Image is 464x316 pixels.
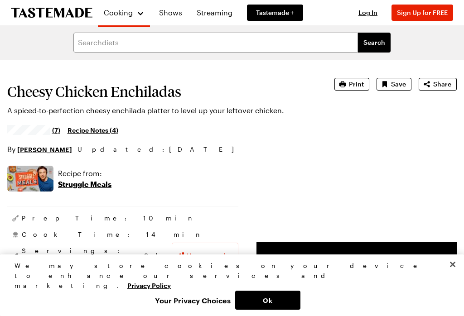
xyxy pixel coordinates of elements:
[349,80,364,89] span: Print
[68,125,118,135] a: Recipe Notes (4)
[256,8,294,17] span: Tastemade +
[7,83,309,100] h1: Cheesy Chicken Enchiladas
[14,261,442,310] div: Privacy
[22,230,203,239] span: Cook Time: 14 min
[391,80,406,89] span: Save
[52,125,60,134] span: (7)
[358,9,377,16] span: Log In
[127,281,171,289] a: More information about your privacy, opens in a new tab
[104,8,133,17] span: Cooking
[358,33,391,53] button: filters
[150,291,235,310] button: Your Privacy Choices
[11,8,92,18] a: To Tastemade Home Page
[103,4,145,22] button: Cooking
[77,144,243,154] span: Updated : [DATE]
[419,78,457,91] button: Share
[22,214,195,223] span: Prep Time: 10 min
[14,261,442,291] div: We may store cookies on your device to enhance our services and marketing.
[443,254,463,274] button: Close
[144,251,161,260] button: Scale
[58,179,111,190] p: Struggle Meals
[7,144,72,155] p: By
[235,291,300,310] button: Ok
[17,144,72,154] a: [PERSON_NAME]
[58,168,111,190] a: Recipe from:Struggle Meals
[377,78,411,91] button: Save recipe
[7,166,53,192] img: Show where recipe is used
[7,126,60,134] a: 4.45/5 stars from 7 reviews
[247,5,303,21] a: Tastemade +
[397,9,448,16] span: Sign Up for FREE
[334,78,369,91] button: Print
[58,168,111,179] p: Recipe from:
[350,8,386,17] button: Log In
[187,251,234,260] span: Hard
[433,80,451,89] span: Share
[363,38,385,47] span: Search
[7,105,309,116] p: A spiced-to-perfection cheesy enchilada platter to level up your leftover chicken.
[22,246,140,265] span: Servings:
[391,5,453,21] button: Sign Up for FREE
